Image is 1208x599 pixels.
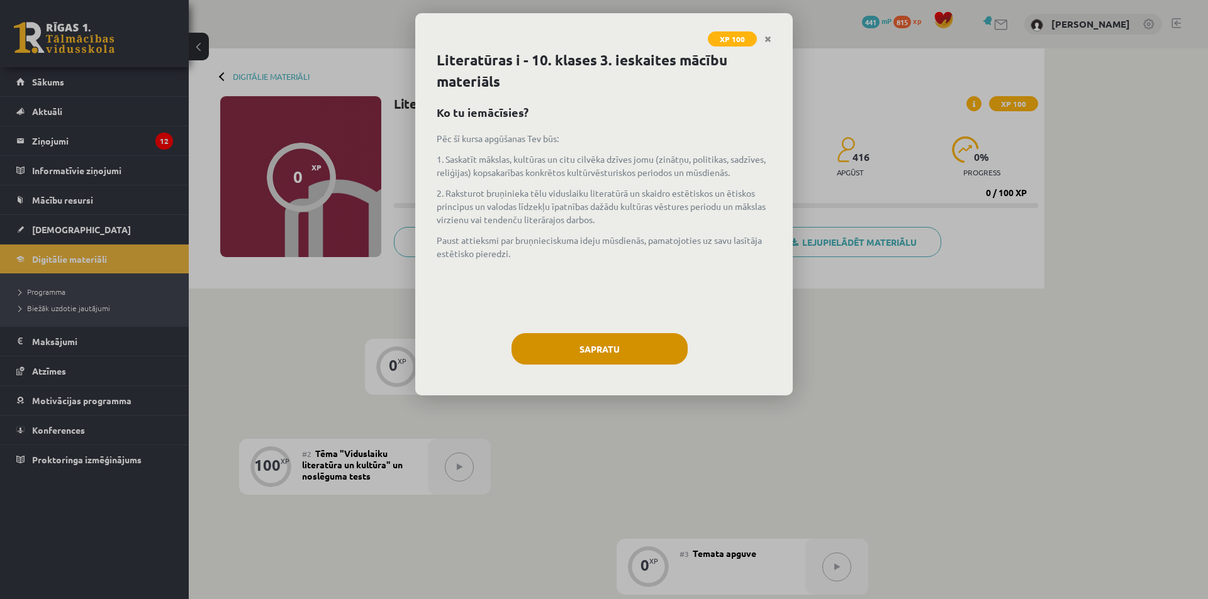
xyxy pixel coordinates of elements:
h1: Literatūras i - 10. klases 3. ieskaites mācību materiāls [437,50,771,92]
p: Paust attieksmi par bruņnieciskuma ideju mūsdienās, pamatojoties uz savu lasītāja estētisko piere... [437,234,771,260]
p: Pēc šī kursa apgūšanas Tev būs: [437,132,771,145]
h2: Ko tu iemācīsies? [437,104,771,121]
a: Close [757,27,779,52]
button: Sapratu [512,333,688,365]
p: 2. Raksturot bruņinieka tēlu viduslaiku literatūrā un skaidro estētiskos un ētiskos principus un ... [437,187,771,226]
span: XP 100 [708,31,757,47]
p: 1. Saskatīt mākslas, kultūras un citu cilvēka dzīves jomu (zinātņu, politikas, sadzīves, reliģija... [437,153,771,179]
